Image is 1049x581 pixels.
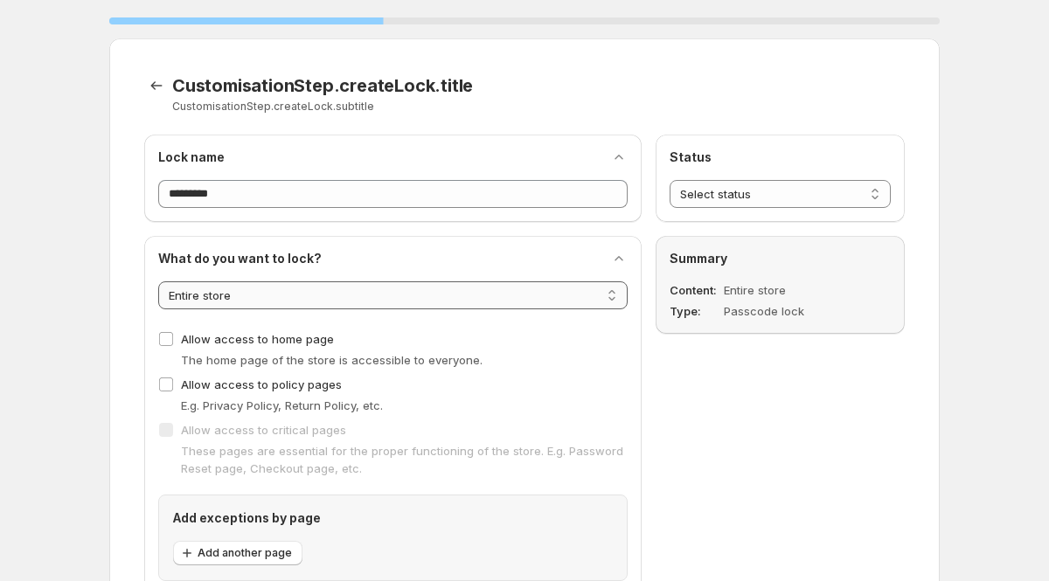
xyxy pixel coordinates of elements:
h2: Lock name [158,149,225,166]
h2: Summary [670,250,891,267]
span: The home page of the store is accessible to everyone. [181,353,483,367]
span: E.g. Privacy Policy, Return Policy, etc. [181,398,383,412]
dd: Entire store [724,281,845,299]
button: Add another page [173,541,302,565]
dd: Passcode lock [724,302,845,320]
h2: What do you want to lock? [158,250,322,267]
span: These pages are essential for the proper functioning of the store. E.g. Password Reset page, Chec... [181,444,623,475]
dt: Content : [670,281,720,299]
span: Allow access to policy pages [181,377,342,391]
h2: Add exceptions by page [173,509,613,527]
span: CustomisationStep.createLock.title [172,75,473,96]
span: Add another page [198,546,292,560]
h2: Status [670,149,891,166]
dt: Type : [670,302,720,320]
span: Allow access to home page [181,332,334,346]
p: CustomisationStep.createLock.subtitle [172,100,685,114]
span: Allow access to critical pages [181,423,346,437]
button: CustomisationStep.backToTemplates [144,73,169,98]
